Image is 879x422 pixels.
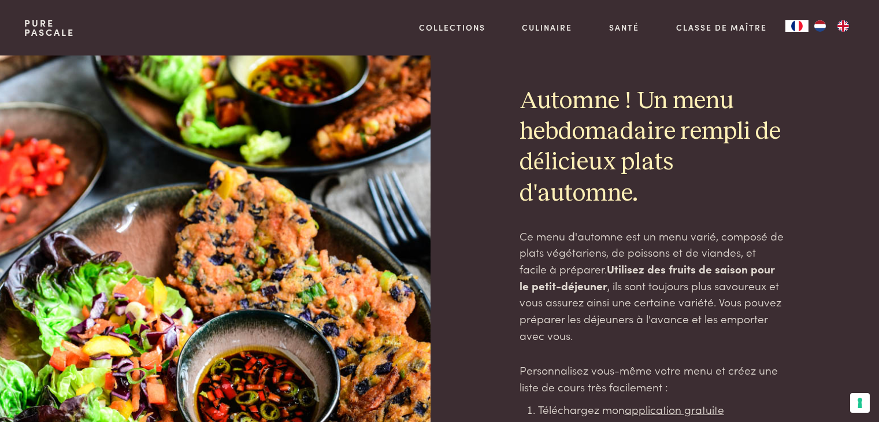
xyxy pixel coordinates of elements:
[24,18,75,37] a: PurePascale
[538,401,784,418] li: Téléchargez mon
[520,362,784,395] p: Personnalisez vous-même votre menu et créez une liste de cours très facilement :
[832,20,855,32] a: EN
[520,261,775,293] strong: Utilisez des fruits de saison pour le petit-déjeuner
[850,393,870,413] button: Vos préférences en matière de consentement pour les technologies de suivi
[785,20,808,32] a: FR
[785,20,808,32] div: Language
[785,20,855,32] aside: Language selected: Français
[419,21,485,34] a: Collections
[522,21,572,34] a: Culinaire
[808,20,832,32] a: NL
[808,20,855,32] ul: Language list
[520,228,784,344] p: Ce menu d'automne est un menu varié, composé de plats végétariens, de poissons et de viandes, et ...
[520,86,784,209] h2: Automne ! Un menu hebdomadaire rempli de délicieux plats d'automne.
[609,21,639,34] a: Santé
[625,401,724,417] a: application gratuite
[676,21,767,34] a: Classe de maître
